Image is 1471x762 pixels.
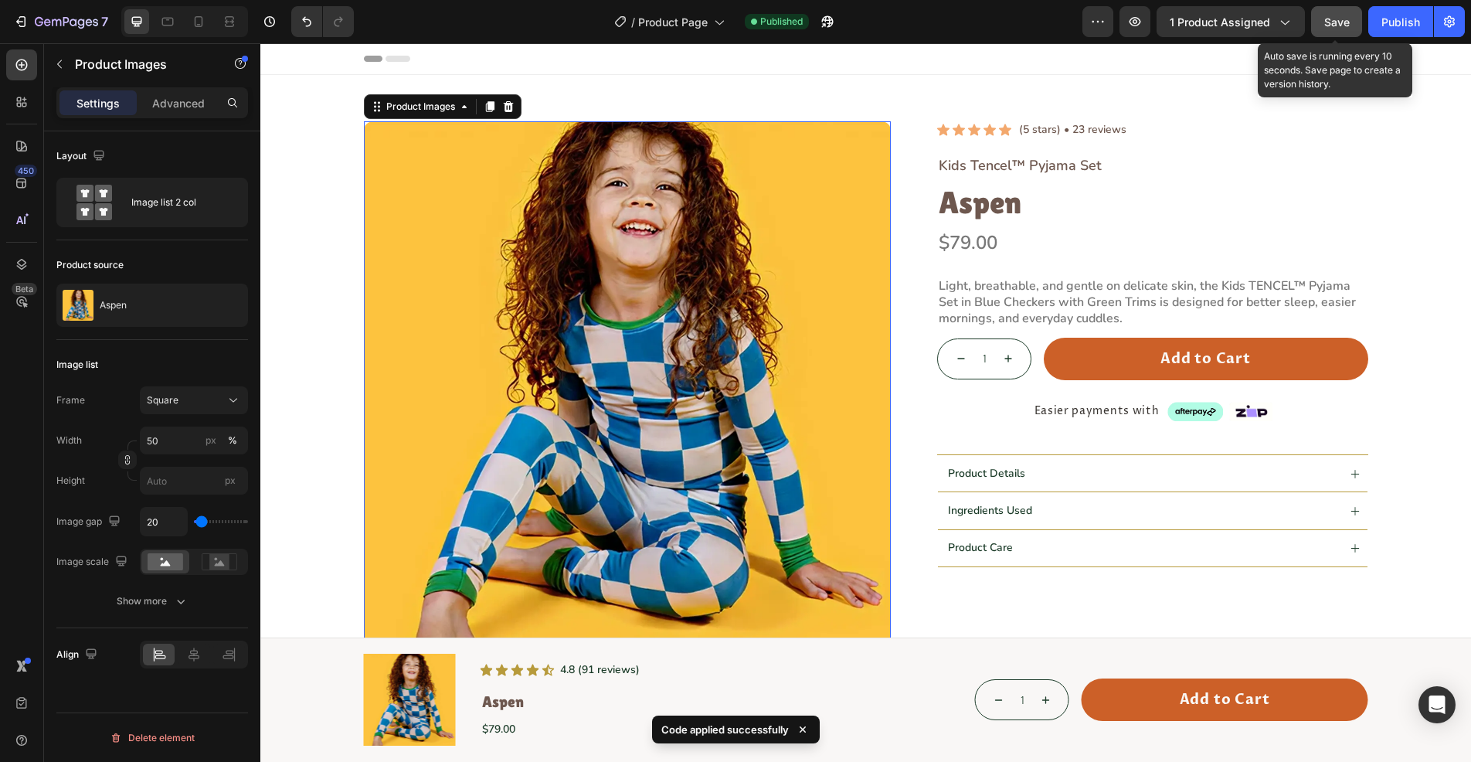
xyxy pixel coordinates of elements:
[56,587,248,615] button: Show more
[206,434,216,447] div: px
[1170,14,1270,30] span: 1 product assigned
[56,358,98,372] div: Image list
[56,146,108,167] div: Layout
[291,6,354,37] div: Undo/Redo
[732,637,745,676] button: decrement
[140,386,248,414] button: Square
[1311,6,1362,37] button: Save
[6,6,115,37] button: 7
[141,508,187,536] input: Auto
[707,296,742,335] input: quantity
[202,431,220,450] button: %
[56,258,124,272] div: Product source
[100,300,127,311] p: Aspen
[742,296,754,335] button: increment
[56,393,85,407] label: Frame
[117,594,189,609] div: Show more
[677,141,1108,178] h1: Aspen
[631,14,635,30] span: /
[56,726,248,750] button: Delete element
[780,637,792,676] button: increment
[56,552,131,573] div: Image scale
[228,434,237,447] div: %
[907,359,963,378] img: gempages_581485179931984814-ce23d247-9917-485d-ae70-fd2629f55b32.webp
[15,165,37,177] div: 450
[101,12,108,31] p: 7
[12,283,37,295] div: Beta
[821,635,1108,679] button: Add to Cart
[678,235,1106,283] p: Light, breathable, and gentle on delicate skin, the Kids TENCEL™ Pyjama Set in Blue Checkers with...
[661,722,789,737] p: Code applied successfully
[783,294,1108,338] button: Add to Cart
[56,645,100,665] div: Align
[260,43,1471,762] iframe: Design area
[220,648,407,668] h1: Aspen
[695,296,707,335] button: decrement
[56,512,124,532] div: Image gap
[760,15,803,29] span: Published
[1381,14,1420,30] div: Publish
[745,637,780,676] input: quantity
[152,95,205,111] p: Advanced
[1418,686,1456,723] div: Open Intercom Messenger
[1324,15,1350,29] span: Save
[688,461,772,475] p: Ingredients Used
[56,474,85,488] label: Height
[147,393,178,407] span: Square
[76,95,120,111] p: Settings
[638,14,708,30] span: Product Page
[774,357,899,379] p: Easier payments with
[677,111,1108,134] h5: Kids Tencel™ Pyjama Set
[1157,6,1305,37] button: 1 product assigned
[1368,6,1433,37] button: Publish
[110,729,195,747] div: Delete element
[969,359,1012,378] img: gempages_581485179931984814-b2915fc0-fae5-471a-a7ba-c07fc08be846.webp
[131,185,226,220] div: Image list 2 col
[140,467,248,495] input: px
[75,55,206,73] p: Product Images
[677,184,1108,215] div: $79.00
[900,304,990,328] div: Add to Cart
[300,620,379,634] p: 4.8 (91 reviews)
[919,645,1010,669] div: Add to Cart
[56,434,82,447] label: Width
[759,80,866,94] p: (5 stars) • 23 reviews
[140,427,248,454] input: px%
[223,431,242,450] button: px
[220,678,407,695] div: $79.00
[688,424,765,437] p: Product Details
[688,498,752,512] p: Product Care
[63,290,93,321] img: product feature img
[225,475,236,486] span: px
